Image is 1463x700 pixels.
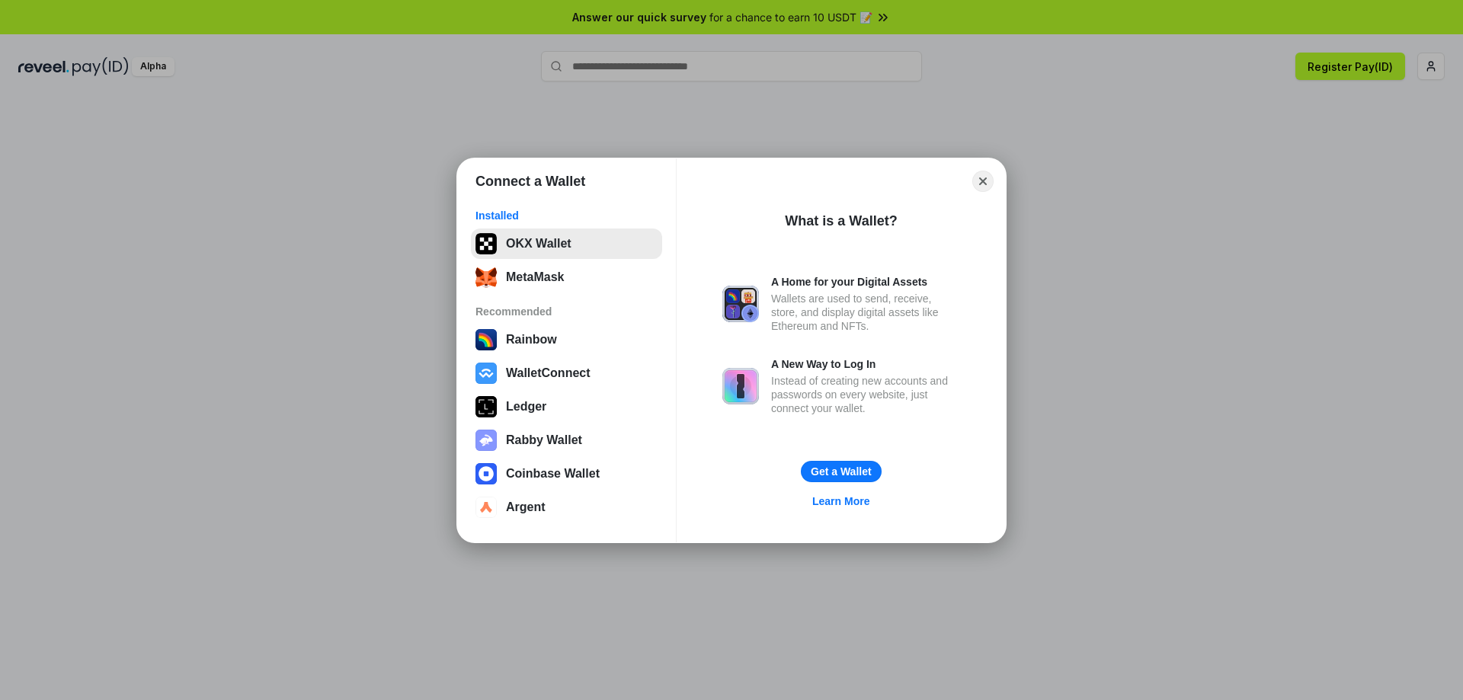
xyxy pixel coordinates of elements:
button: Argent [471,492,662,523]
img: svg+xml,%3Csvg%20width%3D%2228%22%20height%3D%2228%22%20viewBox%3D%220%200%2028%2028%22%20fill%3D... [475,463,497,484]
button: Close [972,171,994,192]
h1: Connect a Wallet [475,172,585,190]
div: Recommended [475,305,658,318]
img: 5VZ71FV6L7PA3gg3tXrdQ+DgLhC+75Wq3no69P3MC0NFQpx2lL04Ql9gHK1bRDjsSBIvScBnDTk1WrlGIZBorIDEYJj+rhdgn... [475,233,497,254]
div: Rainbow [506,333,557,347]
div: Learn More [812,494,869,508]
div: Argent [506,500,546,514]
div: Installed [475,209,658,222]
div: A New Way to Log In [771,357,960,371]
img: svg+xml,%3Csvg%20xmlns%3D%22http%3A%2F%2Fwww.w3.org%2F2000%2Fsvg%22%20fill%3D%22none%22%20viewBox... [475,430,497,451]
button: Ledger [471,392,662,422]
button: OKX Wallet [471,229,662,259]
img: svg+xml,%3Csvg%20xmlns%3D%22http%3A%2F%2Fwww.w3.org%2F2000%2Fsvg%22%20fill%3D%22none%22%20viewBox... [722,368,759,404]
div: What is a Wallet? [785,212,897,230]
div: A Home for your Digital Assets [771,275,960,289]
img: svg+xml,%3Csvg%20xmlns%3D%22http%3A%2F%2Fwww.w3.org%2F2000%2Fsvg%22%20width%3D%2228%22%20height%3... [475,396,497,417]
div: Coinbase Wallet [506,467,600,481]
img: svg+xml,%3Csvg%20width%3D%22120%22%20height%3D%22120%22%20viewBox%3D%220%200%20120%20120%22%20fil... [475,329,497,350]
button: Get a Wallet [801,461,882,482]
button: Rabby Wallet [471,425,662,455]
button: WalletConnect [471,358,662,388]
div: OKX Wallet [506,237,571,251]
img: svg+xml,%3Csvg%20width%3D%2228%22%20height%3D%2228%22%20viewBox%3D%220%200%2028%2028%22%20fill%3D... [475,363,497,384]
img: svg+xml,%3Csvg%20width%3D%2228%22%20height%3D%2228%22%20viewBox%3D%220%200%2028%2028%22%20fill%3D... [475,497,497,518]
div: Wallets are used to send, receive, store, and display digital assets like Ethereum and NFTs. [771,292,960,333]
a: Learn More [803,491,879,511]
div: MetaMask [506,270,564,284]
img: svg+xml;base64,PHN2ZyB3aWR0aD0iMzUiIGhlaWdodD0iMzQiIHZpZXdCb3g9IjAgMCAzNSAzNCIgZmlsbD0ibm9uZSIgeG... [475,267,497,288]
button: Coinbase Wallet [471,459,662,489]
div: Instead of creating new accounts and passwords on every website, just connect your wallet. [771,374,960,415]
button: Rainbow [471,324,662,355]
div: Rabby Wallet [506,433,582,447]
button: MetaMask [471,262,662,292]
div: Ledger [506,400,546,414]
div: Get a Wallet [811,465,872,478]
div: WalletConnect [506,366,591,380]
img: svg+xml,%3Csvg%20xmlns%3D%22http%3A%2F%2Fwww.w3.org%2F2000%2Fsvg%22%20fill%3D%22none%22%20viewBox... [722,286,759,322]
